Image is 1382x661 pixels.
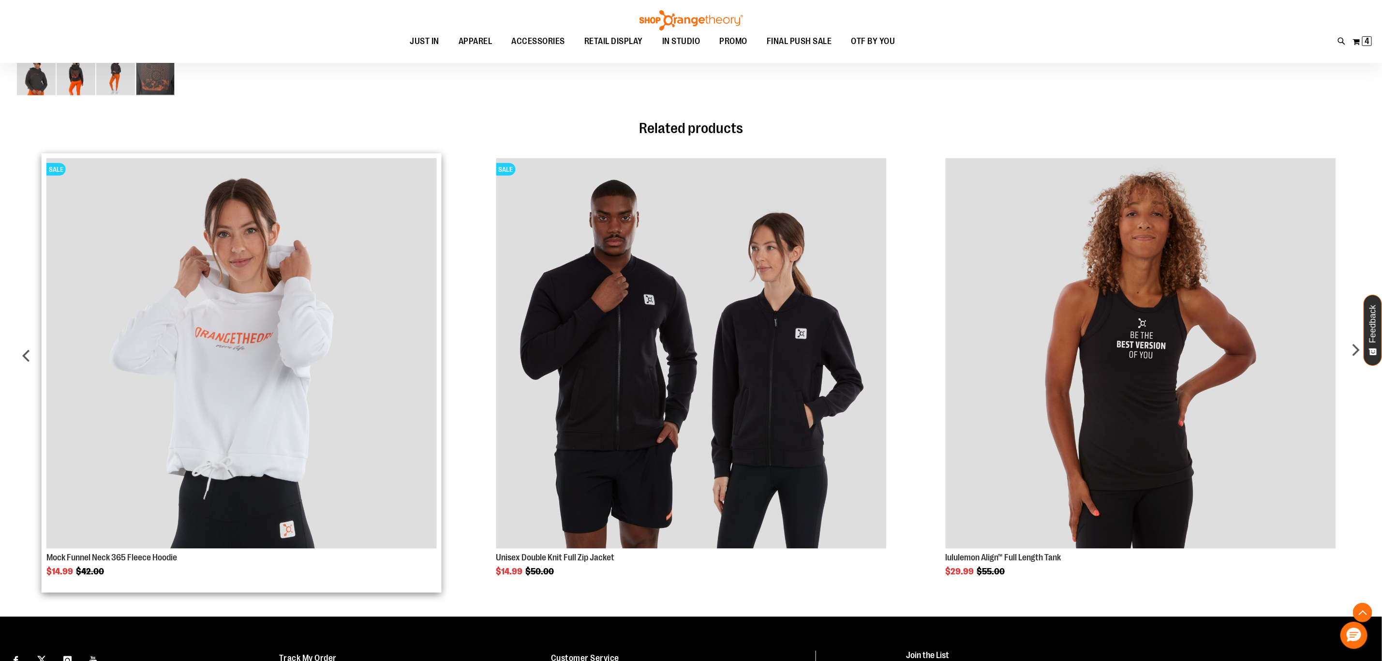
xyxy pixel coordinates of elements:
[17,144,36,576] div: prev
[710,30,758,53] a: PROMO
[842,30,905,53] a: OTF BY YOU
[496,567,524,576] span: $14.99
[639,120,743,136] span: Related products
[945,567,975,576] span: $29.99
[945,553,1061,562] a: lululemon Align™ Full Length Tank
[46,553,177,562] a: Mock Funnel Neck 365 Fleece Hoodie
[1346,144,1365,576] div: next
[96,56,136,96] div: image 3 of 4
[757,30,842,52] a: FINAL PUSH SALE
[512,30,565,52] span: ACCESSORIES
[496,553,614,562] a: Unisex Double Knit Full Zip Jacket
[1365,36,1369,46] span: 4
[57,56,96,96] div: image 2 of 4
[851,30,895,52] span: OTF BY YOU
[662,30,700,52] span: IN STUDIO
[17,56,57,96] div: image 1 of 4
[525,567,555,576] span: $50.00
[584,30,643,52] span: RETAIL DISPLAY
[496,158,886,549] img: Product image for Unisex Double Knit Full Zip Jacket
[496,163,515,176] span: SALE
[638,10,744,30] img: Shop Orangetheory
[410,30,440,52] span: JUST IN
[76,567,105,576] span: $42.00
[46,163,66,176] span: SALE
[1364,295,1382,366] button: Feedback - Show survey
[46,158,437,549] img: Product image for Mock Funnel Neck 365 Fleece Hoodie
[945,158,1336,550] a: Product Page Link
[496,158,886,550] a: Product Page Link
[57,57,95,95] img: Alternate image #1 for 1537028
[502,30,575,53] a: ACCESSORIES
[46,158,437,550] a: Product Page Link
[17,57,56,95] img: Product image for Mock Funnel Neck Performance Fleece Hoodie
[945,158,1336,549] img: Product image for lululemon Align™ Full Length Tank
[1368,305,1378,343] span: Feedback
[653,30,710,53] a: IN STUDIO
[575,30,653,53] a: RETAIL DISPLAY
[767,30,832,52] span: FINAL PUSH SALE
[1340,622,1367,649] button: Hello, have a question? Let’s chat.
[459,30,492,52] span: APPAREL
[46,567,74,576] span: $14.99
[401,30,449,53] a: JUST IN
[720,30,748,52] span: PROMO
[977,567,1006,576] span: $55.00
[1353,603,1372,622] button: Back To Top
[96,57,135,95] img: Alternate image #2 for 1537028
[449,30,502,53] a: APPAREL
